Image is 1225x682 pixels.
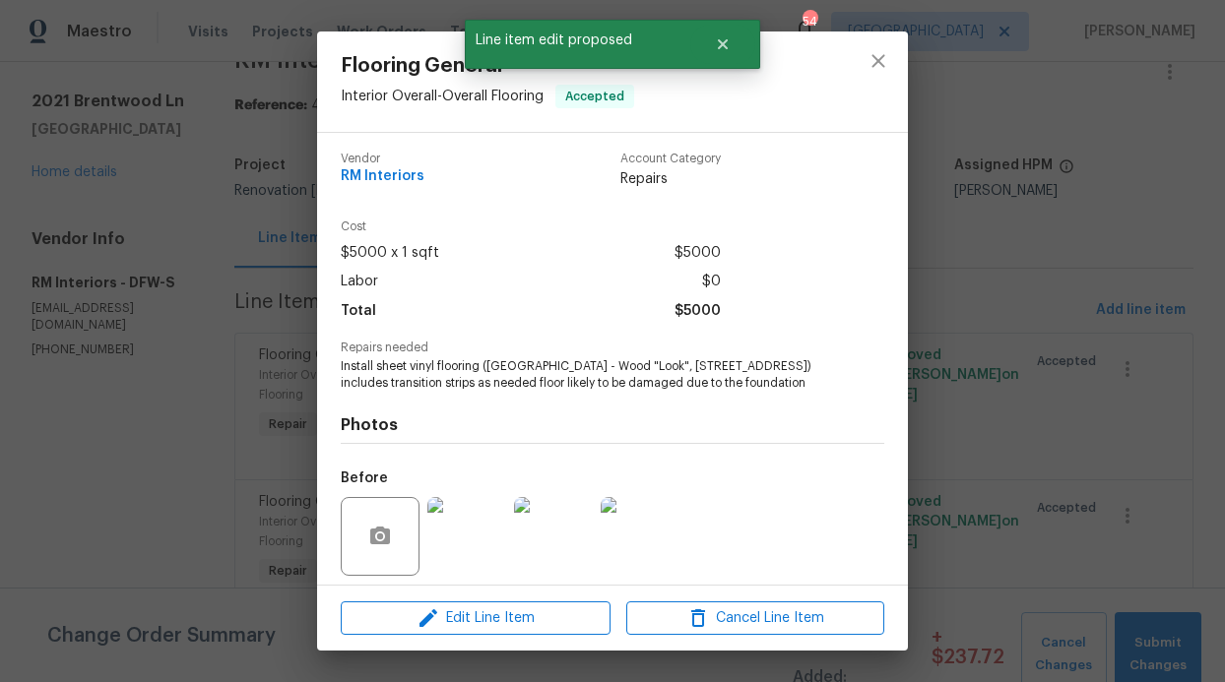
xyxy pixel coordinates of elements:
div: 54 [803,12,816,31]
span: Repairs [620,169,721,189]
span: Line item edit proposed [465,20,690,61]
span: $5000 [675,239,721,268]
span: $0 [702,268,721,296]
span: Interior Overall - Overall Flooring [341,90,544,103]
span: $5000 x 1 sqft [341,239,439,268]
button: Close [690,25,755,64]
span: Cost [341,220,721,233]
span: Edit Line Item [347,606,605,631]
span: Account Category [620,153,721,165]
button: Edit Line Item [341,601,611,636]
button: close [855,37,902,85]
span: $5000 [675,297,721,326]
span: Labor [341,268,378,296]
span: Accepted [557,87,632,106]
button: Cancel Line Item [626,601,884,636]
span: Cancel Line Item [632,606,878,631]
span: Install sheet vinyl flooring ([GEOGRAPHIC_DATA] - Wood "Look", [STREET_ADDRESS]) includes transit... [341,358,830,392]
span: Total [341,297,376,326]
span: RM Interiors [341,169,424,184]
h5: Before [341,471,388,485]
span: Repairs needed [341,341,884,354]
h4: Photos [341,415,884,435]
span: Flooring General [341,55,634,77]
span: Vendor [341,153,424,165]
